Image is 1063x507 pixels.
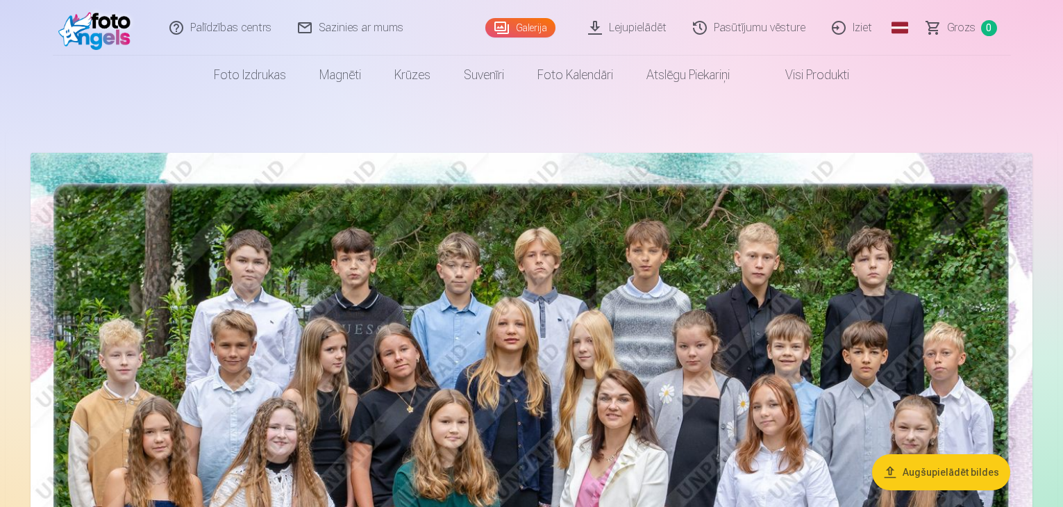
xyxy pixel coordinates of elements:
[746,56,866,94] a: Visi produkti
[58,6,138,50] img: /fa3
[303,56,378,94] a: Magnēti
[378,56,447,94] a: Krūzes
[447,56,521,94] a: Suvenīri
[872,454,1010,490] button: Augšupielādēt bildes
[485,18,555,38] a: Galerija
[947,19,976,36] span: Grozs
[981,20,997,36] span: 0
[630,56,746,94] a: Atslēgu piekariņi
[521,56,630,94] a: Foto kalendāri
[197,56,303,94] a: Foto izdrukas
